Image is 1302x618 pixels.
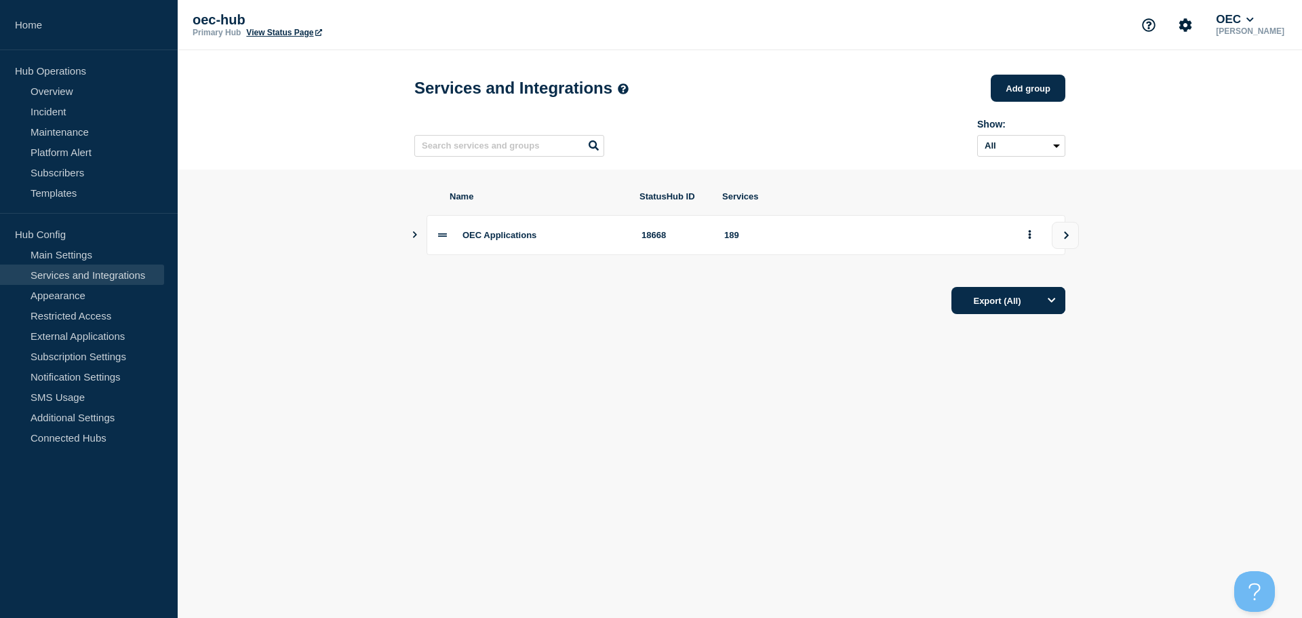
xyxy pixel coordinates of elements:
[462,230,536,240] span: OEC Applications
[951,287,1065,314] button: Export (All)
[1052,222,1079,249] button: view group
[1171,11,1200,39] button: Account settings
[1038,287,1065,314] button: Options
[977,135,1065,157] select: Archived
[193,12,464,28] p: oec-hub
[1135,11,1163,39] button: Support
[722,191,1006,201] span: Services
[1234,571,1275,612] iframe: Help Scout Beacon - Open
[1213,26,1287,36] p: [PERSON_NAME]
[193,28,241,37] p: Primary Hub
[1021,225,1038,246] button: group actions
[639,191,706,201] span: StatusHub ID
[414,135,604,157] input: Search services and groups
[991,75,1065,102] button: Add group
[450,191,623,201] span: Name
[414,79,629,98] h1: Services and Integrations
[642,230,708,240] div: 18668
[724,230,1005,240] div: 189
[412,215,418,255] button: Show services
[977,119,1065,130] div: Show:
[1213,13,1256,26] button: OEC
[246,28,321,37] a: View Status Page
